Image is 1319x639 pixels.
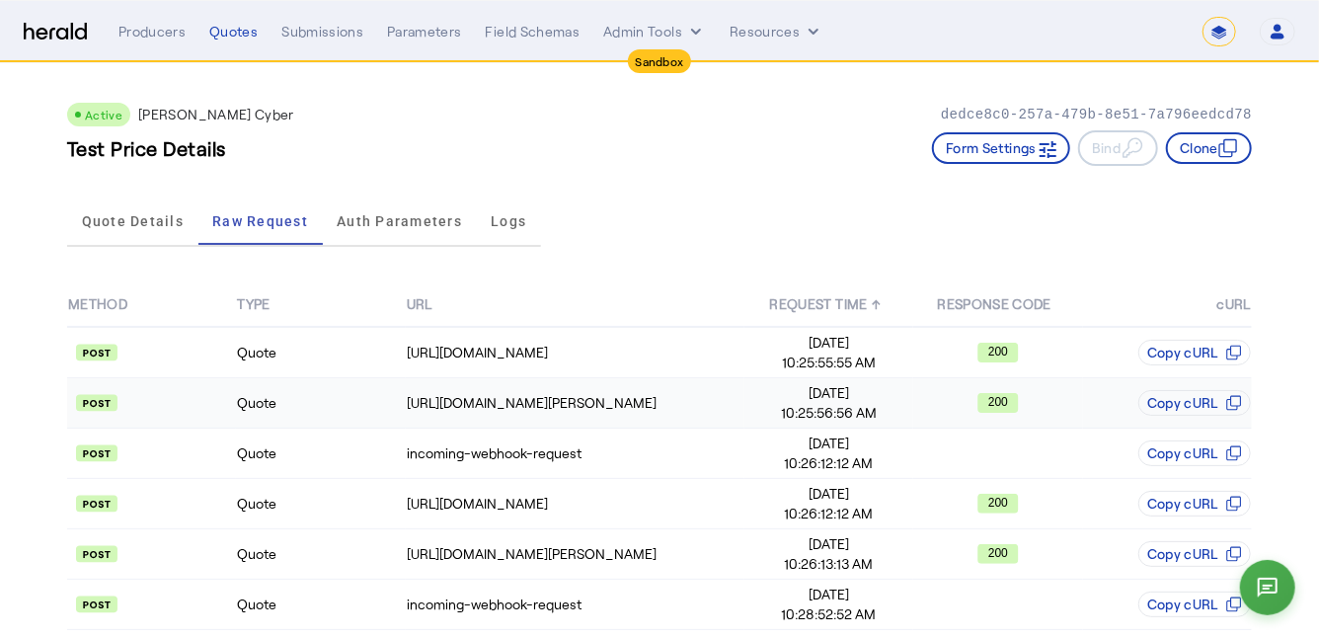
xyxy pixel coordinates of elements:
span: 10:26:13:13 AM [745,554,912,574]
button: Clone [1166,132,1252,164]
td: Quote [236,378,405,429]
p: [PERSON_NAME] Cyber [138,105,294,124]
span: 10:28:52:52 AM [745,604,912,624]
div: Sandbox [628,49,692,73]
button: Copy cURL [1138,440,1251,466]
img: Herald Logo [24,23,87,41]
div: incoming-webhook-request [407,595,743,614]
text: 200 [988,496,1008,510]
h3: Test Price Details [67,134,226,162]
span: [DATE] [745,383,912,403]
th: RESPONSE CODE [913,282,1082,327]
span: Auth Parameters [337,214,462,228]
span: ↑ [872,295,881,312]
span: 10:25:56:56 AM [745,403,912,423]
div: [URL][DOMAIN_NAME] [407,343,743,362]
span: Active [85,108,122,121]
span: 10:26:12:12 AM [745,504,912,523]
button: Form Settings [932,132,1070,164]
span: 10:26:12:12 AM [745,453,912,473]
span: [DATE] [745,484,912,504]
th: METHOD [67,282,236,327]
th: cURL [1083,282,1252,327]
button: Copy cURL [1138,340,1251,365]
div: [URL][DOMAIN_NAME][PERSON_NAME] [407,393,743,413]
div: [URL][DOMAIN_NAME] [407,494,743,514]
div: Parameters [387,22,462,41]
div: incoming-webhook-request [407,443,743,463]
div: Submissions [281,22,363,41]
span: [DATE] [745,333,912,353]
div: Field Schemas [486,22,581,41]
div: Producers [118,22,186,41]
span: [DATE] [745,434,912,453]
span: 10:25:55:55 AM [745,353,912,372]
button: internal dropdown menu [603,22,706,41]
span: Quote Details [82,214,184,228]
td: Quote [236,429,405,479]
td: Quote [236,479,405,529]
text: 200 [988,395,1008,409]
text: 200 [988,546,1008,560]
span: [DATE] [745,585,912,604]
td: Quote [236,327,405,378]
button: Copy cURL [1138,592,1251,617]
button: Copy cURL [1138,491,1251,517]
div: [URL][DOMAIN_NAME][PERSON_NAME] [407,544,743,564]
button: Resources dropdown menu [730,22,823,41]
button: Copy cURL [1138,541,1251,567]
p: dedce8c0-257a-479b-8e51-7a796eedcd78 [941,105,1252,124]
span: Raw Request [212,214,308,228]
button: Bind [1078,130,1158,166]
th: REQUEST TIME [744,282,913,327]
span: [DATE] [745,534,912,554]
button: Copy cURL [1138,390,1251,416]
text: 200 [988,345,1008,359]
span: Logs [491,214,526,228]
td: Quote [236,580,405,630]
th: URL [406,282,744,327]
th: TYPE [236,282,405,327]
td: Quote [236,529,405,580]
div: Quotes [209,22,258,41]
